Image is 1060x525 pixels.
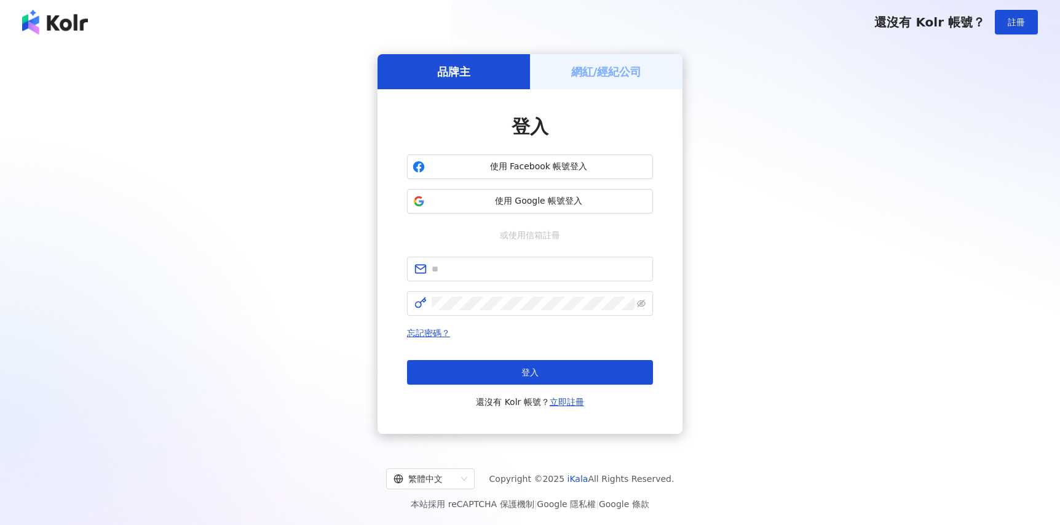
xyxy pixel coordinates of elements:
span: eye-invisible [637,299,646,308]
span: 或使用信箱註冊 [491,228,569,242]
span: 註冊 [1008,17,1025,27]
button: 登入 [407,360,653,385]
span: | [596,499,599,509]
span: 登入 [512,116,548,137]
h5: 網紅/經紀公司 [571,64,642,79]
button: 使用 Google 帳號登入 [407,189,653,214]
div: 繁體中文 [394,469,456,489]
button: 使用 Facebook 帳號登入 [407,154,653,179]
button: 註冊 [995,10,1038,34]
h5: 品牌主 [437,64,470,79]
a: iKala [568,474,588,484]
a: Google 條款 [599,499,649,509]
a: 忘記密碼？ [407,328,450,338]
a: 立即註冊 [550,397,584,407]
img: logo [22,10,88,34]
span: | [534,499,537,509]
span: 還沒有 Kolr 帳號？ [476,395,584,409]
span: 使用 Facebook 帳號登入 [430,161,647,173]
span: 本站採用 reCAPTCHA 保護機制 [411,497,649,511]
a: Google 隱私權 [537,499,596,509]
span: 使用 Google 帳號登入 [430,195,647,207]
span: 還沒有 Kolr 帳號？ [874,15,985,30]
span: 登入 [521,367,539,377]
span: Copyright © 2025 All Rights Reserved. [489,471,674,486]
